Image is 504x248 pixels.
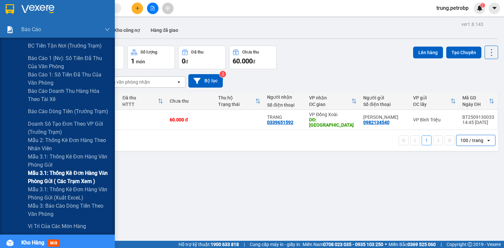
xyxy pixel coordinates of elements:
div: BT2509130033 [462,114,494,120]
button: Bộ lọc [188,74,223,88]
span: Miền Bắc [388,241,436,248]
span: ⚪️ [385,243,387,246]
span: 60.000 [233,57,253,65]
span: Mẫu 2: Thống kê đơn hàng theo nhân viên [28,136,110,153]
span: | [244,241,245,248]
span: 1 [131,57,135,65]
button: Số lượng1món [127,46,175,69]
span: đ [185,59,188,64]
span: Miền Nam [303,241,383,248]
span: Mẫu 3.1: Thống kê đơn hàng văn phòng gửi (Xuất ExceL) [28,185,110,202]
span: Báo cáo [21,25,41,33]
span: Báo cáo 1 (nv): Số tiền đã thu của văn phòng [28,54,110,71]
span: đ [253,59,255,64]
img: warehouse-icon [7,239,13,246]
div: VP Bình Triệu [413,117,456,122]
span: plus [135,6,140,10]
span: Báo cáo doanh thu hàng hóa theo tài xế [28,87,110,103]
div: VP gửi [413,95,451,100]
button: Đã thu0đ [178,46,226,69]
span: | [441,241,442,248]
th: Toggle SortBy [306,93,360,110]
span: copyright [468,242,472,247]
div: VP Đồng Xoài [309,112,357,117]
span: Báo cáo dòng tiền (trưởng trạm) [28,107,108,115]
th: Toggle SortBy [410,93,459,110]
div: Trạng thái [218,102,255,107]
div: TRANG [267,114,303,120]
span: Hỗ trợ kỹ thuật: [178,241,239,248]
sup: 2 [480,3,485,8]
div: 100 / trang [460,137,483,144]
div: DĐ: CHỢ ĐỒNG PHÚ [309,117,357,128]
div: Người gửi [363,95,407,100]
span: BC tiền tận nơi (trưởng trạm) [28,42,102,50]
button: Kho công nợ [109,22,145,38]
div: Người nhận [267,94,303,100]
div: 60.000 đ [170,117,212,122]
button: Hàng đã giao [145,22,183,38]
th: Toggle SortBy [215,93,263,110]
img: logo-vxr [6,4,14,14]
strong: 1900 633 818 [211,242,239,247]
span: file-add [150,6,155,10]
svg: open [486,138,491,143]
button: Chưa thu60.000đ [229,46,277,69]
strong: 0369 525 060 [408,242,436,247]
span: Mẫu 3: Báo cáo dòng tiền theo văn phòng [28,202,110,218]
span: 0 [182,57,185,65]
button: Tạo Chuyến [446,47,481,58]
span: Báo cáo 1: Số tiền đã thu của văn phòng [28,71,110,87]
strong: 0708 023 035 - 0935 103 250 [323,242,383,247]
span: mới [48,239,60,247]
th: Toggle SortBy [119,93,166,110]
img: solution-icon [7,26,13,33]
div: ĐC giao [309,102,351,107]
span: Kho hàng [21,239,44,246]
div: VP nhận [309,95,351,100]
div: HTTT [122,102,158,107]
svg: open [176,79,181,85]
img: icon-new-feature [477,5,483,11]
div: Chưa thu [242,50,259,54]
th: Toggle SortBy [459,93,497,110]
div: Ngày ĐH [462,102,489,107]
span: Vị trí của các món hàng [28,222,86,230]
button: aim [162,3,174,14]
button: plus [132,3,143,14]
div: Mã GD [462,95,489,100]
span: món [136,59,145,64]
span: trung.petrobp [431,4,474,12]
button: caret-down [489,3,500,14]
div: Số lượng [140,50,157,54]
span: aim [165,6,170,10]
span: down [105,27,110,32]
div: Số điện thoại [363,102,407,107]
div: ĐC lấy [413,102,451,107]
div: ver 1.8.143 [461,21,483,28]
sup: 2 [220,71,226,77]
div: 14:45 [DATE] [462,120,494,125]
div: Số điện thoại [267,102,303,108]
span: Doanh số tạo đơn theo VP gửi (trưởng trạm) [28,120,110,136]
div: Chọn văn phòng nhận [105,79,150,85]
span: 2 [481,3,484,8]
div: Thu hộ [218,95,255,100]
button: file-add [147,3,158,14]
span: Mẫu 3.1: Thống kê đơn hàng văn phòng gửi [28,153,110,169]
button: 1 [422,135,431,145]
div: 0982134540 [363,120,389,125]
span: Cung cấp máy in - giấy in: [250,241,301,248]
div: Đã thu [191,50,203,54]
button: Lên hàng [413,47,443,58]
div: Chưa thu [170,98,212,104]
div: 0339651592 [267,120,293,125]
div: TRẦN DŨNG [363,114,407,120]
span: Mẫu 3.1: Thống kê đơn hàng văn phòng gửi ( các trạm xem ) [28,169,110,185]
div: Đã thu [122,95,158,100]
span: caret-down [492,5,497,11]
